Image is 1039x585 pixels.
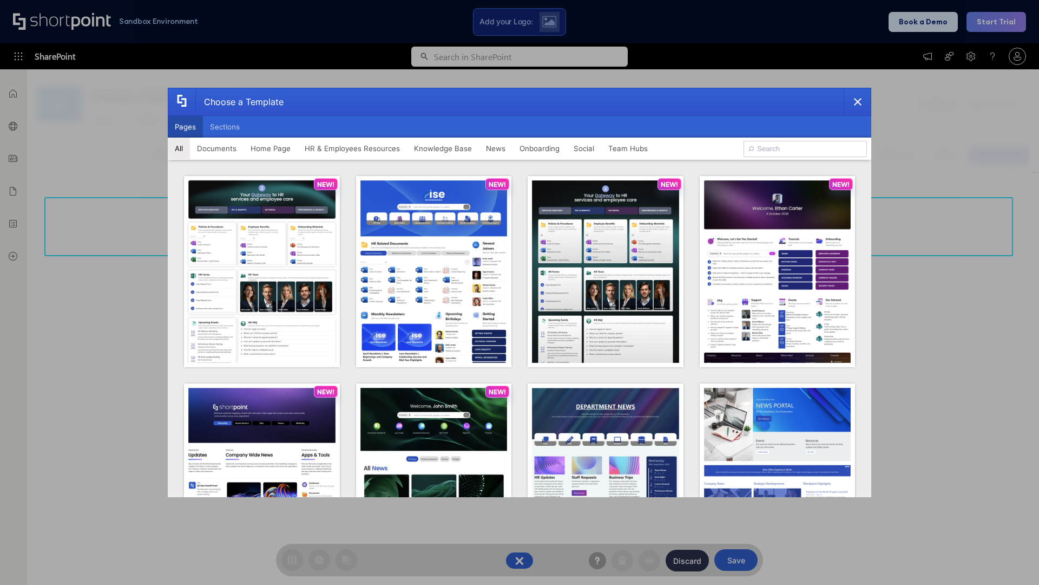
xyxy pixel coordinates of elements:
input: Search [744,141,867,157]
p: NEW! [489,388,506,396]
p: NEW! [661,180,678,188]
button: All [168,138,190,159]
button: Sections [203,116,247,138]
p: NEW! [489,180,506,188]
button: Social [567,138,601,159]
button: Team Hubs [601,138,655,159]
button: News [479,138,512,159]
button: Pages [168,116,203,138]
iframe: Chat Widget [985,533,1039,585]
p: NEW! [317,180,334,188]
button: Onboarding [512,138,567,159]
button: Documents [190,138,244,159]
div: template selector [168,88,871,497]
div: Choose a Template [195,88,284,115]
button: Knowledge Base [407,138,479,159]
button: HR & Employees Resources [298,138,407,159]
p: NEW! [832,180,850,188]
p: NEW! [317,388,334,396]
button: Home Page [244,138,298,159]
